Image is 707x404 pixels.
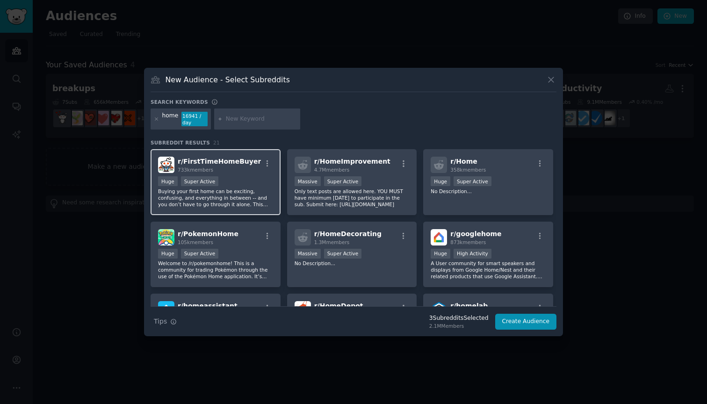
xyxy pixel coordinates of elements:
div: Super Active [324,176,362,186]
span: 4.7M members [314,167,350,173]
div: Super Active [324,249,362,259]
img: googlehome [431,229,447,245]
button: Create Audience [495,314,557,330]
p: Buying your first home can be exciting, confusing, and everything in between -- and you don’t hav... [158,188,273,208]
img: HomeDepot [295,301,311,317]
span: 733k members [178,167,213,173]
h3: Search keywords [151,99,208,105]
p: Welcome to /r/pokemonhome! This is a community for trading Pokémon through the use of the Pokémon... [158,260,273,280]
input: New Keyword [226,115,297,123]
div: Huge [431,176,450,186]
img: homeassistant [158,301,174,317]
p: Only text posts are allowed here. YOU MUST have minimum [DATE] to participate in the sub. Submit ... [295,188,410,208]
img: homelab [431,301,447,317]
div: 2.1M Members [429,323,489,329]
span: Subreddit Results [151,139,210,146]
div: Huge [431,249,450,259]
p: A User community for smart speakers and displays from Google Home/Nest and their related products... [431,260,546,280]
div: Super Active [181,249,219,259]
img: FirstTimeHomeBuyer [158,157,174,173]
span: r/ FirstTimeHomeBuyer [178,158,261,165]
span: r/ HomeDepot [314,302,363,310]
span: r/ Home [450,158,477,165]
p: No Description... [431,188,546,195]
span: r/ homelab [450,302,488,310]
span: r/ HomeDecorating [314,230,382,238]
div: 3 Subreddit s Selected [429,314,489,323]
span: r/ PokemonHome [178,230,238,238]
p: No Description... [295,260,410,267]
div: Huge [158,176,178,186]
button: Tips [151,313,180,330]
span: r/ googlehome [450,230,501,238]
div: Massive [295,249,321,259]
div: High Activity [454,249,491,259]
span: 105k members [178,239,213,245]
h3: New Audience - Select Subreddits [166,75,290,85]
span: Tips [154,317,167,326]
div: 16941 / day [181,112,208,127]
span: r/ homeassistant [178,302,238,310]
img: PokemonHome [158,229,174,245]
span: 21 [213,140,220,145]
div: home [162,112,179,127]
span: 1.3M members [314,239,350,245]
div: Super Active [181,176,219,186]
div: Massive [295,176,321,186]
span: r/ HomeImprovement [314,158,390,165]
div: Super Active [454,176,491,186]
span: 873k members [450,239,486,245]
span: 358k members [450,167,486,173]
div: Huge [158,249,178,259]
